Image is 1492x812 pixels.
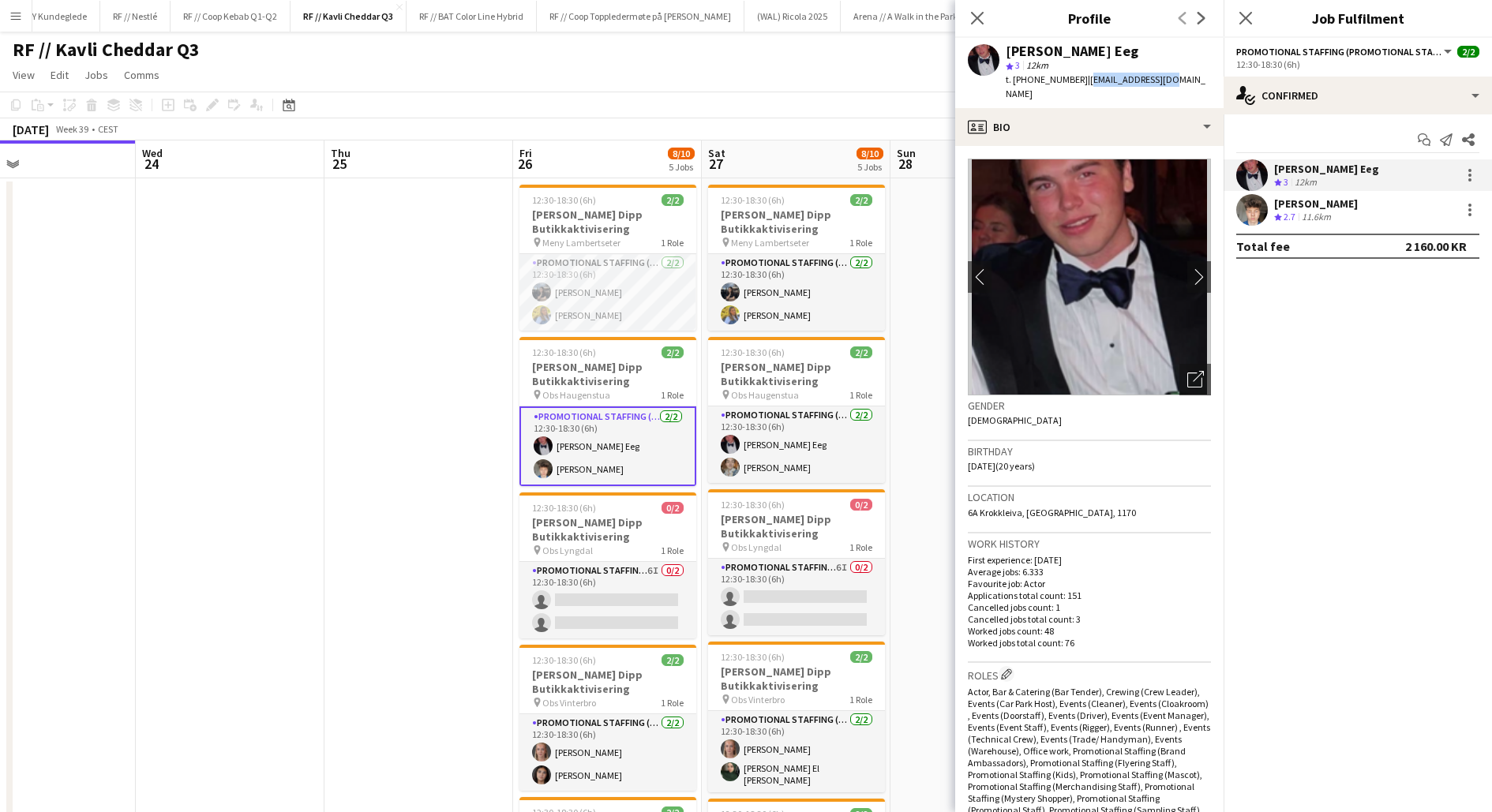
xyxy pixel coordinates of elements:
span: Week 39 [52,123,92,135]
div: 12:30-18:30 (6h) [1236,58,1479,70]
span: 12km [1023,59,1052,71]
h3: [PERSON_NAME] Dipp Butikkaktivisering [519,208,696,236]
span: 12:30-18:30 (6h) [721,651,785,663]
span: 12:30-18:30 (6h) [532,502,596,514]
p: Cancelled jobs count: 1 [968,601,1211,613]
p: First experience: [DATE] [968,554,1211,566]
app-job-card: 12:30-18:30 (6h)0/2[PERSON_NAME] Dipp Butikkaktivisering Obs Lyngdal1 RolePromotional Staffing (P... [519,492,696,638]
p: Favourite job: Actor [968,578,1211,589]
div: [PERSON_NAME] Eeg [1006,44,1138,58]
h3: Work history [968,537,1211,551]
p: Worked jobs count: 48 [968,625,1211,637]
app-card-role: Promotional Staffing (Promotional Staff)6I0/212:30-18:30 (6h) [519,562,696,638]
h3: Birthday [968,444,1211,458]
span: 25 [328,155,351,173]
span: 6A Krokkleiva, [GEOGRAPHIC_DATA], 1170 [968,507,1136,518]
span: Sun [897,146,916,160]
span: 0/2 [662,502,684,514]
app-card-role: Promotional Staffing (Promotional Staff)2/212:30-18:30 (6h)[PERSON_NAME][PERSON_NAME] [519,714,696,791]
p: Average jobs: 6.333 [968,566,1211,578]
div: Bio [955,108,1224,146]
h3: Gender [968,399,1211,413]
span: 1 Role [849,694,872,705]
h3: Location [968,490,1211,504]
span: Obs Haugenstua [542,389,610,401]
app-job-card: 12:30-18:30 (6h)2/2[PERSON_NAME] Dipp Butikkaktivisering Obs Vinterbro1 RolePromotional Staffing ... [708,642,885,792]
button: RF // Kavli Cheddar Q3 [291,1,407,32]
span: 1 Role [661,389,684,401]
h3: [PERSON_NAME] Dipp Butikkaktivisering [708,360,885,388]
span: View [13,68,35,82]
span: t. [PHONE_NUMBER] [1006,73,1088,85]
img: Crew avatar or photo [968,159,1211,395]
span: 8/10 [857,148,883,159]
div: 11.6km [1299,211,1334,224]
span: Obs Lyngdal [542,544,593,556]
span: 1 Role [849,389,872,401]
h3: [PERSON_NAME] Dipp Butikkaktivisering [519,668,696,696]
span: 2/2 [850,346,872,358]
app-card-role: Promotional Staffing (Promotional Staff)2/212:30-18:30 (6h)[PERSON_NAME] Eeg[PERSON_NAME] [708,406,885,483]
span: Obs Lyngdal [731,541,782,553]
span: Wed [142,146,163,160]
span: 2/2 [1457,46,1479,58]
app-job-card: 12:30-18:30 (6h)2/2[PERSON_NAME] Dipp Butikkaktivisering Meny Lambertseter1 RolePromotional Staff... [708,185,885,331]
span: 2/2 [662,194,684,206]
div: Confirmed [1224,77,1492,114]
span: Meny Lambertseter [731,237,809,249]
div: 2 160.00 KR [1405,238,1467,254]
div: CEST [98,123,118,135]
span: 12:30-18:30 (6h) [721,346,785,358]
span: Obs Haugenstua [731,389,799,401]
h3: [PERSON_NAME] Dipp Butikkaktivisering [708,664,885,693]
span: Meny Lambertseter [542,237,620,249]
span: Comms [124,68,159,82]
span: Edit [51,68,69,82]
a: Edit [44,65,75,85]
app-job-card: 12:30-18:30 (6h)0/2[PERSON_NAME] Dipp Butikkaktivisering Obs Lyngdal1 RolePromotional Staffing (P... [708,489,885,635]
app-card-role: Promotional Staffing (Promotional Staff)6I0/212:30-18:30 (6h) [708,559,885,635]
div: 12km [1291,176,1320,189]
span: 1 Role [849,541,872,553]
app-job-card: 12:30-18:30 (6h)2/2[PERSON_NAME] Dipp Butikkaktivisering Obs Vinterbro1 RolePromotional Staffing ... [519,645,696,791]
span: 2/2 [662,654,684,666]
span: 2.7 [1284,211,1295,223]
h3: [PERSON_NAME] Dipp Butikkaktivisering [708,208,885,236]
app-job-card: 12:30-18:30 (6h)2/2[PERSON_NAME] Dipp Butikkaktivisering Meny Lambertseter1 RolePromotional Staff... [519,185,696,331]
p: Worked jobs total count: 76 [968,637,1211,649]
div: [PERSON_NAME] Eeg [1274,162,1379,176]
a: Jobs [78,65,114,85]
span: Sat [708,146,725,160]
button: RF // BAT Color Line Hybrid [407,1,537,32]
span: 28 [894,155,916,173]
span: 12:30-18:30 (6h) [721,194,785,206]
button: Promotional Staffing (Promotional Staff) [1236,46,1454,58]
span: Fri [519,146,532,160]
span: 3 [1015,59,1020,71]
div: Total fee [1236,238,1290,254]
span: Thu [331,146,351,160]
div: Open photos pop-in [1179,364,1211,395]
div: 5 Jobs [857,161,883,173]
app-card-role: Promotional Staffing (Promotional Staff)2/212:30-18:30 (6h)[PERSON_NAME][PERSON_NAME] [708,254,885,331]
span: Jobs [84,68,108,82]
p: Applications total count: 151 [968,589,1211,601]
button: (WAL) Ricola 2025 [744,1,841,32]
h3: Roles [968,666,1211,683]
span: 26 [517,155,532,173]
div: [PERSON_NAME] [1274,196,1358,211]
button: Arena // A Walk in the Park 2025 [841,1,992,32]
h3: [PERSON_NAME] Dipp Butikkaktivisering [708,512,885,541]
span: Obs Vinterbro [731,694,785,705]
div: 12:30-18:30 (6h)2/2[PERSON_NAME] Dipp Butikkaktivisering Obs Haugenstua1 RolePromotional Staffing... [519,337,696,486]
app-card-role: Promotional Staffing (Promotional Staff)2/212:30-18:30 (6h)[PERSON_NAME][PERSON_NAME] [519,254,696,331]
span: [DATE] (20 years) [968,460,1035,472]
app-job-card: 12:30-18:30 (6h)2/2[PERSON_NAME] Dipp Butikkaktivisering Obs Haugenstua1 RolePromotional Staffing... [708,337,885,483]
app-card-role: Promotional Staffing (Promotional Staff)2/212:30-18:30 (6h)[PERSON_NAME][PERSON_NAME] El [PERSON_... [708,711,885,792]
span: | [EMAIL_ADDRESS][DOMAIN_NAME] [1006,73,1205,99]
